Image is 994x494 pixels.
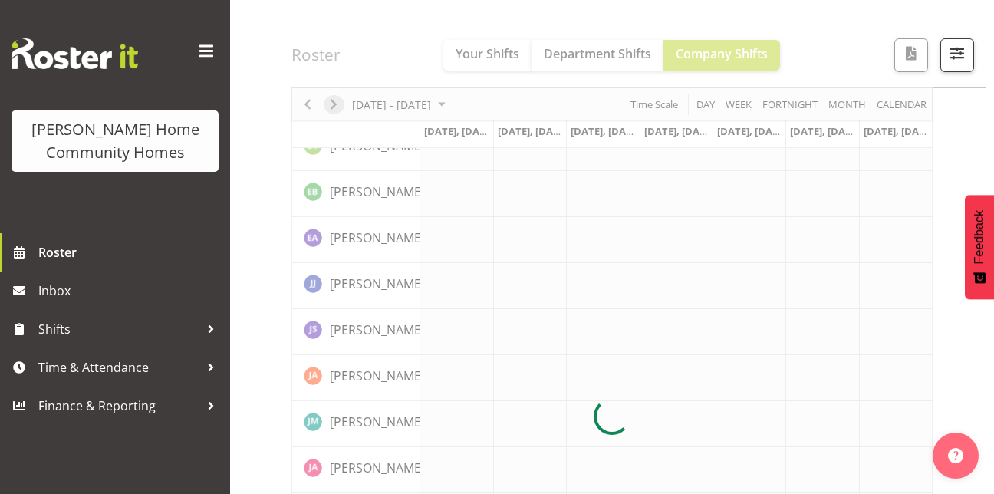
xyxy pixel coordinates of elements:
[12,38,138,69] img: Rosterit website logo
[948,448,963,463] img: help-xxl-2.png
[965,195,994,299] button: Feedback - Show survey
[38,241,222,264] span: Roster
[27,118,203,164] div: [PERSON_NAME] Home Community Homes
[38,279,222,302] span: Inbox
[38,356,199,379] span: Time & Attendance
[38,318,199,341] span: Shifts
[973,210,986,264] span: Feedback
[38,394,199,417] span: Finance & Reporting
[940,38,974,72] button: Filter Shifts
